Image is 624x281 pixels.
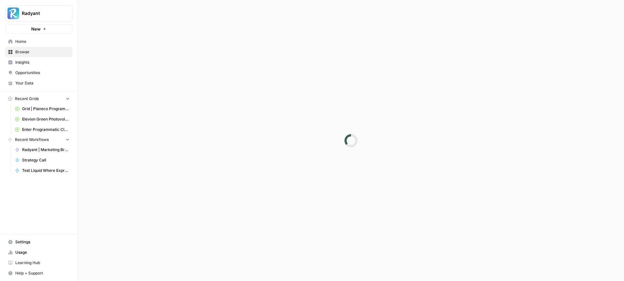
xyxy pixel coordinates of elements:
img: Radyant Logo [7,7,19,19]
a: Your Data [5,78,72,88]
span: Browse [15,49,70,55]
button: New [5,24,72,34]
span: Learning Hub [15,260,70,266]
a: Elevion Green Photovoltaik + [Gewerbe] [12,114,72,124]
span: Enter Programmatic Cluster Wärmepumpe Förderung + Local [22,127,70,133]
a: Insights [5,57,72,68]
button: Recent Grids [5,94,72,104]
button: Recent Workflows [5,135,72,145]
a: Home [5,36,72,47]
span: Strategy Call [22,157,70,163]
a: Enter Programmatic Cluster Wärmepumpe Förderung + Local [12,124,72,135]
span: Recent Workflows [15,137,49,143]
a: Test Liquid Where Expression [12,165,72,176]
span: Home [15,39,70,45]
a: Learning Hub [5,258,72,268]
span: New [31,26,41,32]
span: Radyant [22,10,61,17]
button: Help + Support [5,268,72,278]
a: Grid | Planeco Programmatic Cluster [12,104,72,114]
span: Grid | Planeco Programmatic Cluster [22,106,70,112]
span: Your Data [15,80,70,86]
a: Settings [5,237,72,247]
span: Usage [15,249,70,255]
span: Recent Grids [15,96,39,102]
span: Radyant | Marketing Breakdowns | Newsletter [22,147,70,153]
a: Strategy Call [12,155,72,165]
a: Opportunities [5,68,72,78]
span: Elevion Green Photovoltaik + [Gewerbe] [22,116,70,122]
button: Workspace: Radyant [5,5,72,21]
a: Radyant | Marketing Breakdowns | Newsletter [12,145,72,155]
span: Test Liquid Where Expression [22,168,70,173]
span: Settings [15,239,70,245]
span: Insights [15,59,70,65]
span: Help + Support [15,270,70,276]
a: Browse [5,47,72,57]
span: Opportunities [15,70,70,76]
a: Usage [5,247,72,258]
